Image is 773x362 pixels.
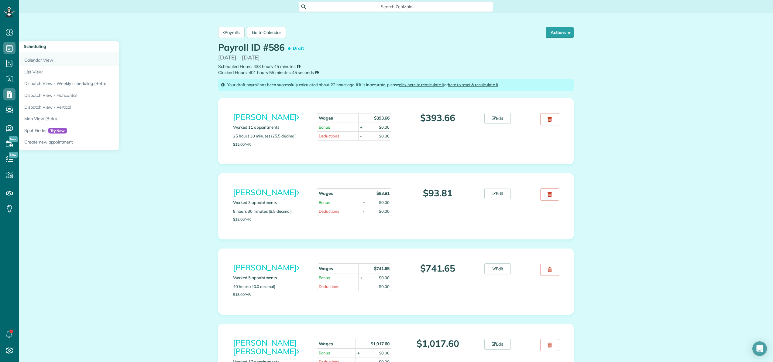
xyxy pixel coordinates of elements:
[233,208,308,214] p: 8 hours 30 minutes (8.5 decimal)
[19,101,171,113] a: Dispatch View - Vertical
[19,78,171,90] a: Dispatch View - Weekly scheduling (Beta)
[233,142,308,146] p: $15.00/hr
[233,200,308,205] p: Worked 3 appointments
[752,341,767,356] div: Open Intercom Messenger
[317,198,361,207] td: Bonus
[218,54,574,62] p: [DATE] - [DATE]
[400,113,475,123] p: $393.66
[484,188,511,199] a: Edit
[9,136,18,142] span: New
[379,124,390,130] div: $0.00
[233,262,299,272] a: [PERSON_NAME]
[360,124,362,130] div: +
[363,200,365,205] div: +
[379,350,390,356] div: $0.00
[484,113,511,124] a: Edit
[233,124,308,130] p: Worked 11 appointments
[233,217,308,221] p: $12.00/hr
[19,136,171,150] a: Create new appointment
[379,133,390,139] div: $0.00
[379,200,390,205] div: $0.00
[371,341,390,347] strong: $1,017.60
[218,63,574,76] small: Scheduled Hours: 433 hours 45 minutes Clocked Hours: 401 hours 55 minutes 45 seconds
[218,42,307,54] h1: Payroll ID #586
[379,275,390,281] div: $0.00
[400,339,475,349] p: $1,017.60
[317,273,359,282] td: Bonus
[400,188,475,198] p: $93.81
[363,208,365,214] div: -
[379,208,390,214] div: $0.00
[9,152,18,158] span: New
[399,82,444,87] a: click here to recalculate it
[48,128,67,134] span: Try Now
[360,133,362,139] div: -
[19,66,171,78] a: List View
[319,266,333,271] strong: Wages
[233,275,308,281] p: Worked 5 appointments
[374,266,390,271] strong: $741.65
[233,187,299,197] a: [PERSON_NAME]
[218,27,245,38] a: Payrolls
[289,43,306,54] span: Draft
[218,79,574,91] div: Your draft payroll has been successfully calculated about 22 hours ago. If it is inaccurate, plea...
[360,284,362,289] div: -
[360,275,362,281] div: +
[247,27,286,38] a: Go to Calendar
[233,133,308,139] p: 25 hours 30 minutes (25.5 decimal)
[379,284,390,289] div: $0.00
[448,82,498,87] a: here to reset & recalculate it
[400,263,475,273] p: $741.65
[24,44,46,49] span: Scheduling
[319,191,333,196] strong: Wages
[19,125,171,137] a: Spot FinderTry Now
[19,113,171,125] a: Map View (Beta)
[233,293,308,296] p: $18.00/hr
[484,339,511,350] a: Edit
[19,90,171,101] a: Dispatch View - Horizontal
[19,52,171,66] a: Calendar View
[319,115,333,121] strong: Wages
[357,350,360,356] div: +
[374,115,390,121] strong: $393.66
[319,341,333,347] strong: Wages
[233,338,299,357] a: [PERSON_NAME] [PERSON_NAME]
[317,282,359,291] td: Deductions
[546,27,574,38] button: Actions
[376,191,390,196] strong: $93.81
[317,348,356,357] td: Bonus
[317,131,359,140] td: Deductions
[484,263,511,274] a: Edit
[233,112,299,122] a: [PERSON_NAME]
[317,123,359,132] td: Bonus
[317,207,361,216] td: Deductions
[233,284,308,289] p: 40 hours (40.0 decimal)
